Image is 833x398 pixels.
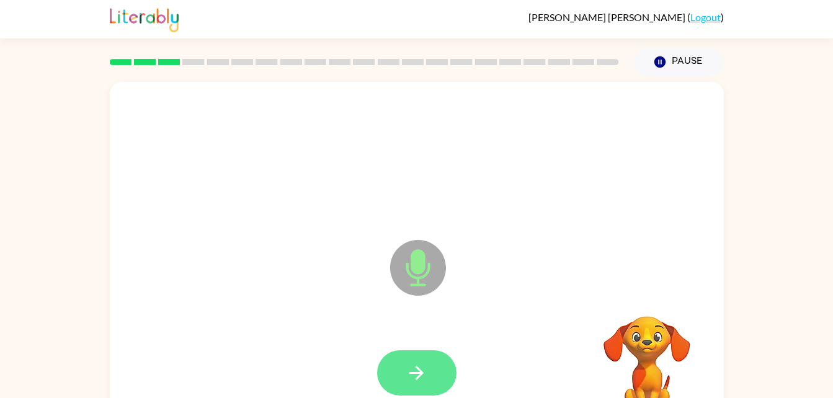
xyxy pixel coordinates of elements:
img: Literably [110,5,179,32]
a: Logout [690,11,721,23]
span: [PERSON_NAME] [PERSON_NAME] [528,11,687,23]
div: ( ) [528,11,724,23]
button: Pause [634,48,724,76]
